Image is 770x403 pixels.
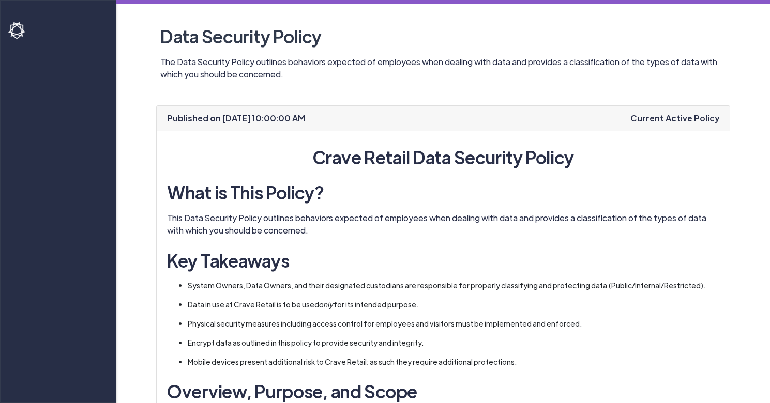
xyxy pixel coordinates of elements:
[156,21,730,52] h2: Data Security Policy
[188,357,709,367] li: Mobile devices present additional risk to Crave Retail; as such they require additional protections.
[188,299,709,310] li: Data in use at Crave Retail is to be used for its intended purpose.
[167,113,305,123] span: Published on [DATE] 10:00:00 AM
[630,113,719,123] span: Current Active Policy
[188,280,709,291] li: System Owners, Data Owners, and their designated custodians are responsible for properly classify...
[167,142,719,173] h2: Crave Retail Data Security Policy
[167,177,719,208] h2: What is This Policy?
[167,212,719,237] p: This Data Security Policy outlines behaviors expected of employees when dealing with data and pro...
[160,56,730,81] p: The Data Security Policy outlines behaviors expected of employees when dealing with data and prov...
[8,22,27,39] img: havoc-shield-logo-white.png
[319,300,334,309] em: only
[188,318,709,329] li: Physical security measures including access control for employees and visitors must be implemente...
[188,337,709,348] li: Encrypt data as outlined in this policy to provide security and integrity.
[167,245,719,276] h2: Key Takeaways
